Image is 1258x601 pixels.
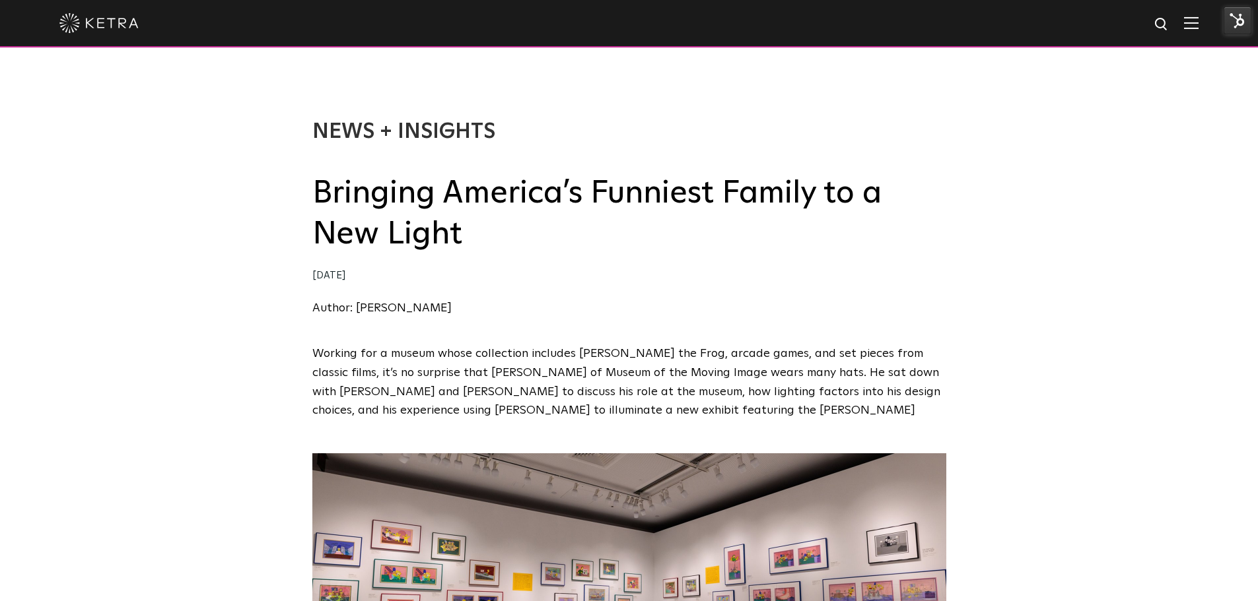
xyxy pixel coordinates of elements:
[1224,7,1251,34] img: HubSpot Tools Menu Toggle
[312,302,452,314] a: Author: [PERSON_NAME]
[1184,16,1199,29] img: Hamburger%20Nav.svg
[1154,16,1170,33] img: search icon
[59,13,139,33] img: ketra-logo-2019-white
[312,121,495,142] a: News + Insights
[312,348,940,416] span: Working for a museum whose collection includes [PERSON_NAME] the Frog, arcade games, and set piec...
[312,173,946,255] h2: Bringing America’s Funniest Family to a New Light
[312,267,946,286] div: [DATE]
